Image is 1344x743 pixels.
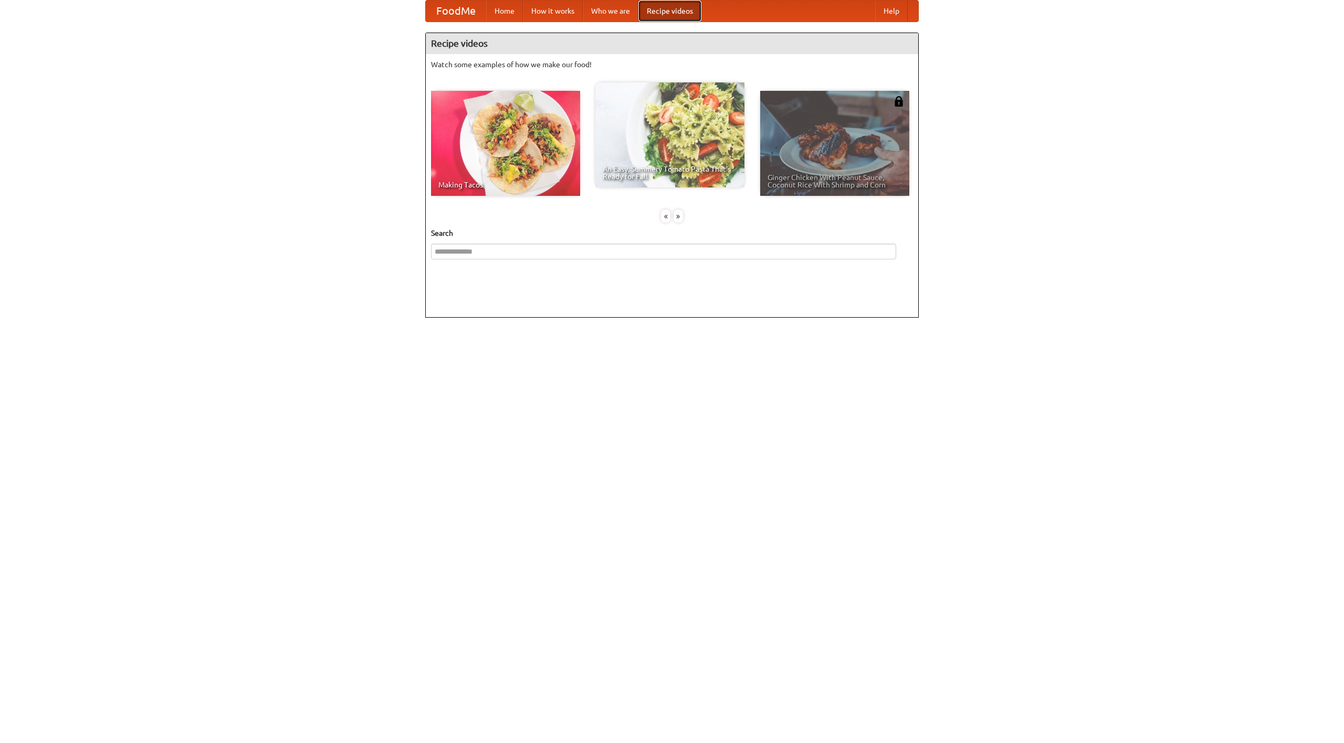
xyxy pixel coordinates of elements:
span: Making Tacos [438,181,573,189]
h5: Search [431,228,913,238]
a: Home [486,1,523,22]
div: » [674,210,683,223]
img: 483408.png [894,96,904,107]
a: FoodMe [426,1,486,22]
a: How it works [523,1,583,22]
a: Who we are [583,1,638,22]
p: Watch some examples of how we make our food! [431,59,913,70]
span: An Easy, Summery Tomato Pasta That's Ready for Fall [603,165,737,180]
a: Making Tacos [431,91,580,196]
h4: Recipe videos [426,33,918,54]
div: « [661,210,670,223]
a: An Easy, Summery Tomato Pasta That's Ready for Fall [595,82,744,187]
a: Help [875,1,908,22]
a: Recipe videos [638,1,701,22]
